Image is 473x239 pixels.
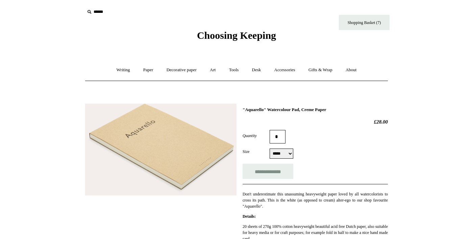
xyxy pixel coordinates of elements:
[268,61,301,79] a: Accessories
[204,61,222,79] a: Art
[243,149,270,155] label: Size
[243,107,388,112] h1: "Aquarello" Watercolour Pad, Creme Paper
[197,30,276,41] span: Choosing Keeping
[339,15,390,30] a: Shopping Basket (7)
[137,61,159,79] a: Paper
[197,35,276,40] a: Choosing Keeping
[243,191,388,209] p: Don't underestimate this unassuming heavyweight paper loved by all watercolorists to cross its pa...
[223,61,245,79] a: Tools
[302,61,339,79] a: Gifts & Wrap
[110,61,136,79] a: Writing
[243,214,256,219] strong: Details:
[85,104,236,196] img: "Aquarello" Watercolour Pad, Creme Paper
[243,133,270,139] label: Quantity
[340,61,363,79] a: About
[246,61,267,79] a: Desk
[160,61,203,79] a: Decorative paper
[243,119,388,125] h2: £28.00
